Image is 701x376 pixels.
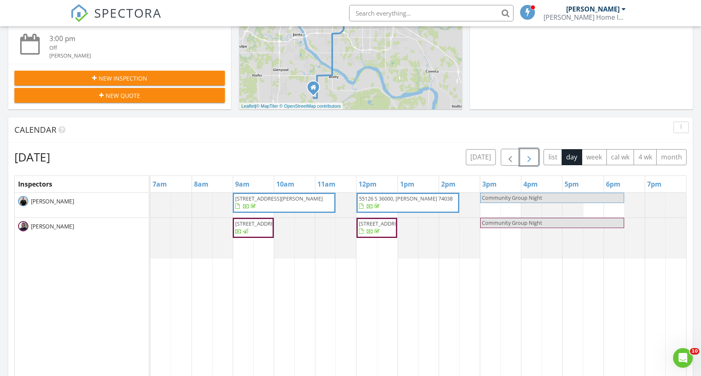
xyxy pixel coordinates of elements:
span: New Inspection [99,74,147,83]
a: 11am [315,178,338,191]
a: 4pm [521,178,540,191]
a: 6pm [604,178,622,191]
img: The Best Home Inspection Software - Spectora [70,4,88,22]
button: list [544,149,562,165]
span: SPECTORA [94,4,162,21]
div: 4135 E 179th St S, Bixby OK 74008 [313,87,318,92]
a: 9am [233,178,252,191]
button: New Quote [14,88,225,103]
span: New Quote [106,91,140,100]
img: untitled_design24.png [18,196,28,206]
span: [PERSON_NAME] [29,197,76,205]
a: Leaflet [241,104,255,108]
span: 55126 S 36000, [PERSON_NAME] 74038 [359,195,453,202]
div: 3:00 pm [49,34,207,44]
img: screenshot_20241011_at_4.16.59pm.png [18,221,28,231]
a: 2pm [439,178,458,191]
a: 3pm [480,178,499,191]
input: Search everything... [349,5,514,21]
a: 12pm [356,178,379,191]
div: Off [49,44,207,52]
button: Next day [520,149,539,166]
span: Community Group Night [482,194,542,201]
span: [PERSON_NAME] [29,222,76,231]
a: SPECTORA [70,11,162,28]
a: © MapTiler [256,104,278,108]
span: Inspectors [18,180,52,189]
button: cal wk [606,149,634,165]
span: [STREET_ADDRESS] [235,220,281,227]
button: month [656,149,687,165]
button: 4 wk [634,149,657,165]
button: Previous day [501,149,520,166]
button: New Inspection [14,71,225,85]
div: Tucker Home Inspections [544,13,626,21]
span: Calendar [14,124,56,135]
button: [DATE] [466,149,496,165]
a: 7am [150,178,169,191]
h2: [DATE] [14,149,50,165]
a: 8am [192,178,211,191]
a: 7pm [645,178,664,191]
a: 5pm [562,178,581,191]
a: 10am [274,178,296,191]
a: © OpenStreetMap contributors [280,104,341,108]
span: 10 [690,348,699,355]
button: week [582,149,607,165]
span: [STREET_ADDRESS] [359,220,405,227]
div: [PERSON_NAME] [566,5,620,13]
span: [STREET_ADDRESS][PERSON_NAME] [235,195,323,202]
div: [PERSON_NAME] [49,52,207,60]
a: 1pm [398,178,416,191]
iframe: Intercom live chat [673,348,693,368]
button: day [562,149,582,165]
div: | [239,103,343,110]
span: Community Group Night [482,219,542,226]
